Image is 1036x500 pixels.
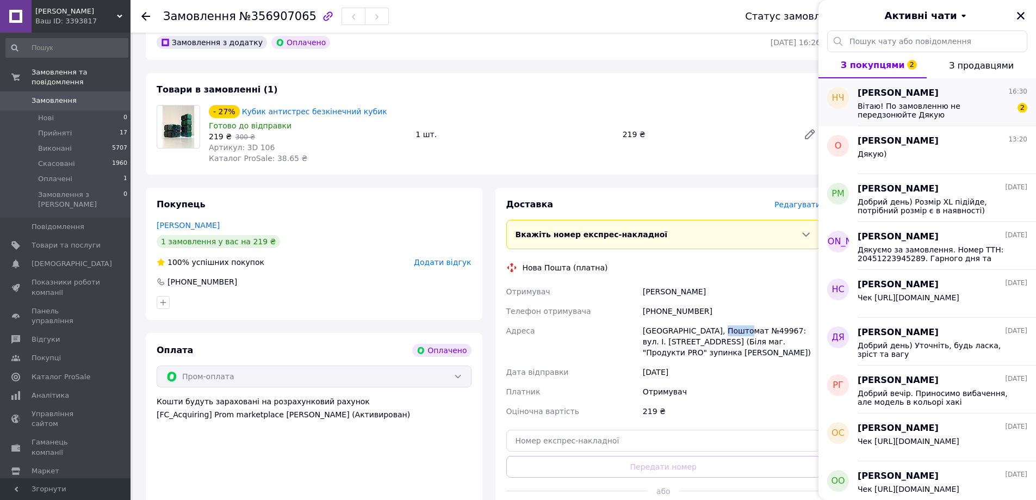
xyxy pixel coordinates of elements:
button: З покупцями2 [818,52,927,78]
a: Кубик антистрес безкінечний кубик [242,107,387,116]
span: Замовлення [32,96,77,106]
span: [PERSON_NAME] [858,87,939,100]
span: Товари в замовленні (1) [157,84,278,95]
span: [DATE] [1005,374,1027,384]
span: Замовлення та повідомлення [32,67,131,87]
div: [DATE] [641,362,823,382]
span: [DATE] [1005,279,1027,288]
span: Дата відправки [506,368,569,376]
span: Панель управління [32,306,101,326]
span: Готово до відправки [209,121,291,130]
span: Редагувати [774,200,821,209]
span: 219 ₴ [209,132,232,141]
img: Кубик антистрес безкінечний кубик [163,106,195,148]
span: Дякую) [858,150,886,158]
button: Закрити [1014,9,1027,22]
div: - 27% [209,105,240,118]
input: Пошук чату або повідомлення [827,30,1027,52]
span: [PERSON_NAME] [858,374,939,387]
span: [DATE] [1005,422,1027,431]
span: Добрий день) Розмір XL підійде, потрібний розмір є в наявності) [858,197,1012,215]
span: 0 [123,113,127,123]
span: Отримувач [506,287,550,296]
span: Нові [38,113,54,123]
span: РГ [833,379,843,392]
span: 5707 [112,144,127,153]
div: [PHONE_NUMBER] [641,301,823,321]
div: Отримувач [641,382,823,402]
span: Управління сайтом [32,409,101,429]
button: О[PERSON_NAME]13:20Дякую) [818,126,1036,174]
span: [PERSON_NAME] [802,236,874,248]
span: 2 [907,60,917,70]
span: Добрий день) Уточніть, будь ласка, зріст та вагу [858,341,1012,359]
span: Вітаю! По замовленню не передзонюйте Дякую [858,102,1012,119]
div: 1 шт. [411,127,618,142]
span: 1 [123,174,127,184]
span: Оціночна вартість [506,407,579,416]
span: Гаманець компанії [32,437,101,457]
div: 1 замовлення у вас на 219 ₴ [157,235,280,248]
span: [PERSON_NAME] [858,183,939,195]
span: Повідомлення [32,222,84,232]
button: Активні чати [849,9,1006,23]
div: Оплачено [271,36,330,49]
span: [DATE] [1005,183,1027,192]
div: Замовлення з додатку [157,36,267,49]
span: Активні чати [884,9,957,23]
span: [PERSON_NAME] [858,279,939,291]
span: Замовлення з [PERSON_NAME] [38,190,123,209]
div: [PHONE_NUMBER] [166,276,238,287]
span: або [648,486,679,497]
span: Маркет [32,466,59,476]
span: ДЯ [832,331,845,344]
span: [DATE] [1005,326,1027,336]
span: Каталог ProSale [32,372,90,382]
div: Оплачено [412,344,471,357]
span: Платник [506,387,541,396]
span: Замовлення [163,10,236,23]
span: Оплата [157,345,193,355]
span: 13:20 [1008,135,1027,144]
div: [GEOGRAPHIC_DATA], Поштомат №49967: вул. І. [STREET_ADDRESS] (Біля маг. "Продукти PRO" зупинка [P... [641,321,823,362]
span: 100% [168,258,189,267]
div: [FC_Acquiring] Prom marketplace [PERSON_NAME] (Активирован) [157,409,472,420]
span: [PERSON_NAME] [858,326,939,339]
span: [PERSON_NAME] [858,470,939,483]
span: Оплачені [38,174,72,184]
span: НЧ [832,92,845,104]
span: [PERSON_NAME] [858,422,939,435]
span: З продавцями [949,60,1014,71]
div: Нова Пошта (платна) [520,262,611,273]
button: РМ[PERSON_NAME][DATE]Добрий день) Розмір XL підійде, потрібний розмір є в наявності) [818,174,1036,222]
span: Добрий вечір. Приносимо вибачення, але модель в кольорі хакі закінчилась в наявності( Можу запроп... [858,389,1012,406]
span: О [835,140,842,152]
span: [PERSON_NAME] [858,231,939,243]
span: Чек [URL][DOMAIN_NAME] [858,293,959,302]
span: Чек [URL][DOMAIN_NAME] [858,437,959,446]
span: [DATE] [1005,470,1027,479]
span: Виконані [38,144,72,153]
span: [DATE] [1005,231,1027,240]
button: ОС[PERSON_NAME][DATE]Чек [URL][DOMAIN_NAME] [818,413,1036,461]
span: 16:30 [1008,87,1027,96]
span: ОО [831,475,845,487]
a: Редагувати [799,124,821,145]
span: Дякуємо за замовлення. Номер ТТН: 20451223945289. Гарного дня та мирного неба 💙💛 Надішлемо посила... [858,245,1012,263]
span: Доставка [506,199,554,209]
div: успішних покупок [157,257,264,268]
div: Ваш ID: 3393817 [35,16,131,26]
span: НС [832,283,844,296]
div: 219 ₴ [618,127,795,142]
a: [PERSON_NAME] [157,221,220,230]
span: Вкажіть номер експрес-накладної [516,230,668,239]
span: №356907065 [239,10,317,23]
button: З продавцями [927,52,1036,78]
span: Телефон отримувача [506,307,591,316]
span: Felix Est [35,7,117,16]
span: Покупець [157,199,206,209]
span: Каталог ProSale: 38.65 ₴ [209,154,307,163]
span: Показники роботи компанії [32,277,101,297]
div: Повернутися назад [141,11,150,22]
span: Покупці [32,353,61,363]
